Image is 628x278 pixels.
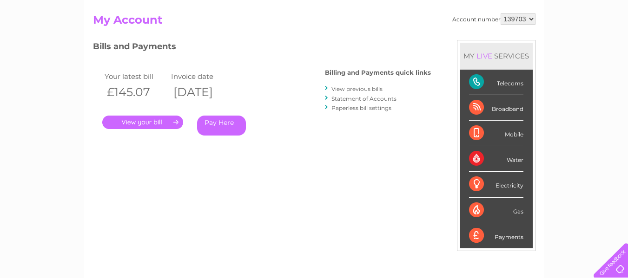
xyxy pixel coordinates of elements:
div: LIVE [475,52,494,60]
div: Payments [469,223,523,248]
div: Clear Business is a trading name of Verastar Limited (registered in [GEOGRAPHIC_DATA] No. 3667643... [95,5,534,45]
a: Energy [488,39,508,46]
td: Your latest bill [102,70,169,83]
div: Account number [452,13,535,25]
a: Contact [566,39,589,46]
a: Telecoms [514,39,542,46]
div: Mobile [469,121,523,146]
a: Water [464,39,482,46]
th: [DATE] [169,83,236,102]
th: £145.07 [102,83,169,102]
a: . [102,116,183,129]
h4: Billing and Payments quick links [325,69,431,76]
div: MY SERVICES [460,43,533,69]
a: Pay Here [197,116,246,136]
a: Log out [597,39,619,46]
div: Electricity [469,172,523,197]
a: Paperless bill settings [331,104,391,111]
td: Invoice date [169,70,236,83]
a: Statement of Accounts [331,95,397,102]
img: logo.png [22,24,69,52]
div: Water [469,146,523,172]
div: Gas [469,198,523,223]
h2: My Account [93,13,535,31]
a: View previous bills [331,85,383,92]
div: Telecoms [469,70,523,95]
a: Blog [547,39,561,46]
div: Broadband [469,95,523,121]
a: 0333 014 3131 [453,5,517,16]
h3: Bills and Payments [93,40,431,56]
